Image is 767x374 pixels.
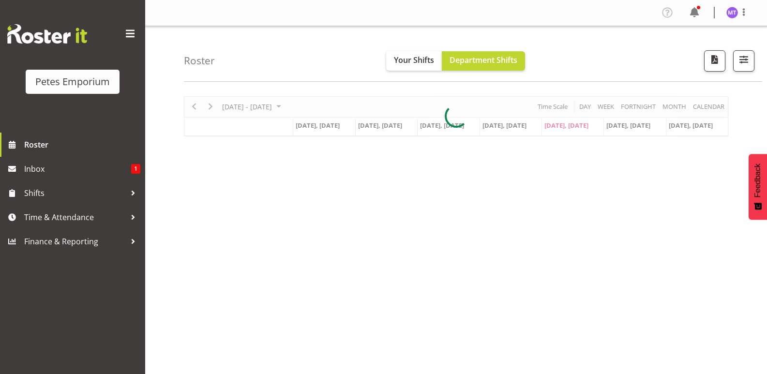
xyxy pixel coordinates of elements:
img: Rosterit website logo [7,24,87,44]
span: 1 [131,164,140,174]
span: Roster [24,137,140,152]
span: Shifts [24,186,126,200]
span: Department Shifts [450,55,517,65]
h4: Roster [184,55,215,66]
span: Your Shifts [394,55,434,65]
button: Department Shifts [442,51,525,71]
span: Finance & Reporting [24,234,126,249]
img: mya-taupawa-birkhead5814.jpg [726,7,738,18]
span: Time & Attendance [24,210,126,224]
button: Your Shifts [386,51,442,71]
span: Inbox [24,162,131,176]
button: Download a PDF of the roster according to the set date range. [704,50,725,72]
button: Filter Shifts [733,50,754,72]
span: Feedback [753,164,762,197]
button: Feedback - Show survey [749,154,767,220]
div: Petes Emporium [35,75,110,89]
